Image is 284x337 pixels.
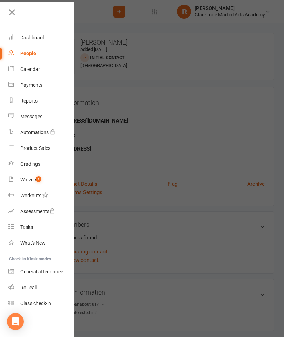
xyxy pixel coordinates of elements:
a: Product Sales [8,140,75,156]
a: Automations [8,125,75,140]
a: Payments [8,77,75,93]
div: Class check-in [20,300,51,306]
a: Assessments [8,204,75,219]
div: Product Sales [20,145,50,151]
div: Dashboard [20,35,45,40]
div: General attendance [20,269,63,275]
a: Calendar [8,61,75,77]
div: What's New [20,240,46,246]
a: Class kiosk mode [8,296,75,311]
div: Open Intercom Messenger [7,313,24,330]
a: Workouts [8,188,75,204]
div: Messages [20,114,42,119]
a: Gradings [8,156,75,172]
a: Roll call [8,280,75,296]
div: Roll call [20,285,37,290]
a: General attendance kiosk mode [8,264,75,280]
a: Messages [8,109,75,125]
div: Reports [20,98,38,104]
div: People [20,51,36,56]
div: Waivers [20,177,38,183]
div: Automations [20,130,49,135]
a: People [8,46,75,61]
div: Calendar [20,66,40,72]
div: Workouts [20,193,41,198]
a: Dashboard [8,30,75,46]
a: What's New [8,235,75,251]
a: Reports [8,93,75,109]
div: Gradings [20,161,40,167]
a: Tasks [8,219,75,235]
div: Assessments [20,209,55,214]
span: 1 [36,176,41,182]
a: Waivers 1 [8,172,75,188]
div: Payments [20,82,42,88]
div: Tasks [20,224,33,230]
